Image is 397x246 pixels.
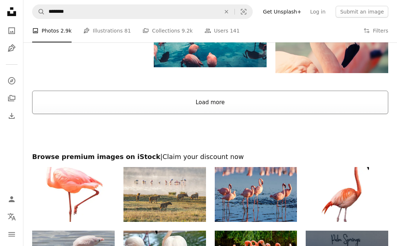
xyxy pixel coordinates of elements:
[32,167,115,222] img: Beautiful flamingo bird stand on one leg isolated on white background
[160,153,244,160] span: | Claim your discount now
[4,192,19,207] a: Log in / Sign up
[218,5,234,19] button: Clear
[32,4,253,19] form: Find visuals sitewide
[235,5,252,19] button: Visual search
[32,152,388,161] h2: Browse premium images on iStock
[230,27,240,35] span: 141
[32,91,388,114] button: Load more
[306,6,330,18] a: Log in
[4,23,19,38] a: Photos
[142,19,192,42] a: Collections 9.2k
[215,167,297,222] img: Flock of Lesser Flamingos On Lake Nakuru
[182,27,192,35] span: 9.2k
[4,91,19,106] a: Collections
[4,41,19,56] a: Illustrations
[306,167,388,222] img: singing flamingo isolated on white background
[259,6,306,18] a: Get Unsplash+
[205,19,240,42] a: Users 141
[4,4,19,20] a: Home — Unsplash
[4,109,19,123] a: Download History
[123,167,206,222] img: Spotted Hyaenas and Flamingoes: Lake Magadi, Ngorongoro Crater, Tanzania
[125,27,131,35] span: 81
[33,5,45,19] button: Search Unsplash
[4,209,19,224] button: Language
[336,6,388,18] button: Submit an image
[4,73,19,88] a: Explore
[4,227,19,242] button: Menu
[363,19,388,42] button: Filters
[83,19,131,42] a: Illustrations 81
